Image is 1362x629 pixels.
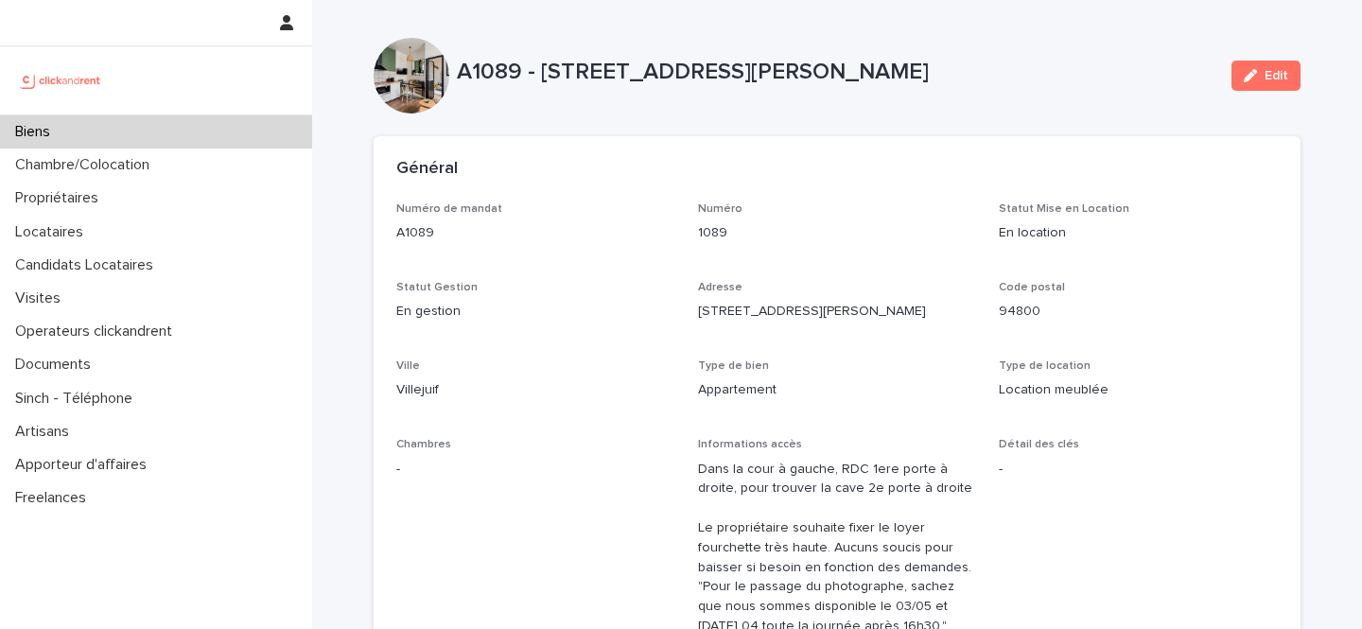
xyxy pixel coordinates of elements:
[698,439,802,450] span: Informations accès
[15,61,107,99] img: UCB0brd3T0yccxBKYDjQ
[8,489,101,507] p: Freelances
[698,203,742,215] span: Numéro
[999,302,1278,322] p: 94800
[396,223,675,243] p: A1089
[396,460,675,480] p: -
[396,439,451,450] span: Chambres
[698,380,977,400] p: Appartement
[999,360,1091,372] span: Type de location
[396,380,675,400] p: Villejuif
[1265,69,1288,82] span: Edit
[396,360,420,372] span: Ville
[999,460,1278,480] p: -
[698,223,977,243] p: 1089
[1231,61,1301,91] button: Edit
[396,203,502,215] span: Numéro de mandat
[8,123,65,141] p: Biens
[8,456,162,474] p: Apporteur d'affaires
[8,323,187,341] p: Operateurs clickandrent
[396,159,458,180] h2: Général
[999,439,1079,450] span: Détail des clés
[698,360,769,372] span: Type de bien
[8,390,148,408] p: Sinch - Téléphone
[8,223,98,241] p: Locataires
[999,203,1129,215] span: Statut Mise en Location
[8,256,168,274] p: Candidats Locataires
[999,282,1065,293] span: Code postal
[8,289,76,307] p: Visites
[8,189,113,207] p: Propriétaires
[8,423,84,441] p: Artisans
[999,380,1278,400] p: Location meublée
[457,59,1216,86] p: A1089 - [STREET_ADDRESS][PERSON_NAME]
[396,282,478,293] span: Statut Gestion
[698,302,977,322] p: [STREET_ADDRESS][PERSON_NAME]
[396,302,675,322] p: En gestion
[8,356,106,374] p: Documents
[8,156,165,174] p: Chambre/Colocation
[698,282,742,293] span: Adresse
[999,223,1278,243] p: En location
